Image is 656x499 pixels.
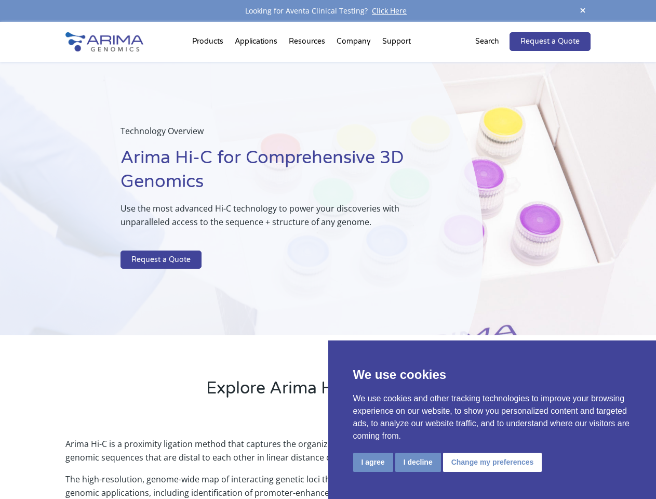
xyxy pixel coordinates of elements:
button: Change my preferences [443,453,542,472]
p: Search [475,35,499,48]
button: I agree [353,453,393,472]
p: We use cookies [353,365,632,384]
button: I decline [395,453,441,472]
p: Technology Overview [121,124,431,146]
a: Request a Quote [121,251,202,269]
img: Arima-Genomics-logo [65,32,143,51]
p: Use the most advanced Hi-C technology to power your discoveries with unparalleled access to the s... [121,202,431,237]
h1: Arima Hi-C for Comprehensive 3D Genomics [121,146,431,202]
a: Request a Quote [510,32,591,51]
div: Looking for Aventa Clinical Testing? [65,4,590,18]
a: Click Here [368,6,411,16]
p: We use cookies and other tracking technologies to improve your browsing experience on our website... [353,392,632,442]
p: Arima Hi-C is a proximity ligation method that captures the organizational structure of chromatin... [65,437,590,472]
h2: Explore Arima Hi-C Technology [65,377,590,408]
